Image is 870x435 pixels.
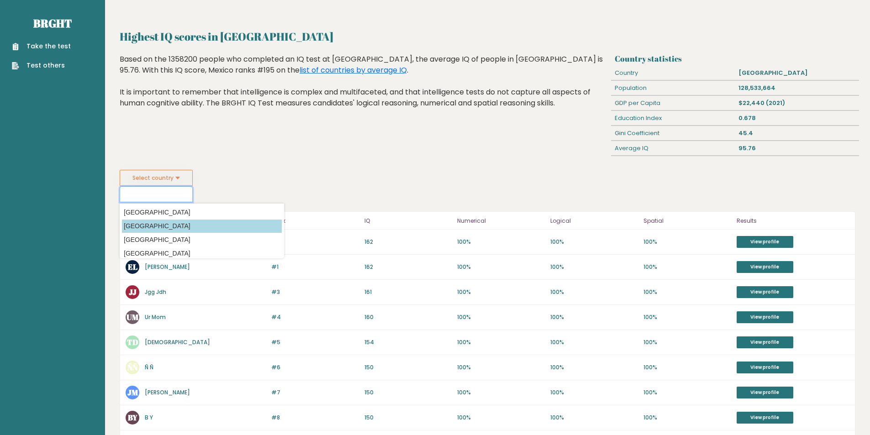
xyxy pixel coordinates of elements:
[550,388,638,397] p: 100%
[735,126,859,141] div: 45.4
[735,141,859,156] div: 95.76
[364,263,452,271] p: 162
[457,388,545,397] p: 100%
[122,247,282,260] option: [GEOGRAPHIC_DATA]
[271,338,359,346] p: #5
[737,362,793,373] a: View profile
[300,65,407,75] a: list of countries by average IQ
[643,288,731,296] p: 100%
[145,288,166,296] a: Jgg Jdh
[457,288,545,296] p: 100%
[127,312,139,322] text: UM
[364,288,452,296] p: 161
[611,96,735,110] div: GDP per Capita
[643,388,731,397] p: 100%
[364,338,452,346] p: 154
[643,263,731,271] p: 100%
[550,363,638,372] p: 100%
[737,286,793,298] a: View profile
[364,313,452,321] p: 160
[457,338,545,346] p: 100%
[128,412,138,423] text: BY
[145,313,166,321] a: Ur Mom
[127,387,138,398] text: JM
[122,233,282,246] option: [GEOGRAPHIC_DATA]
[457,414,545,422] p: 100%
[120,186,193,202] input: Select your country
[643,313,731,321] p: 100%
[120,28,855,45] h2: Highest IQ scores in [GEOGRAPHIC_DATA]
[737,311,793,323] a: View profile
[615,54,855,63] h3: Country statistics
[127,337,138,347] text: TD
[271,288,359,296] p: #3
[611,126,735,141] div: Gini Coefficient
[364,414,452,422] p: 150
[643,215,731,226] p: Spatial
[550,338,638,346] p: 100%
[550,313,638,321] p: 100%
[457,238,545,246] p: 100%
[122,220,282,233] option: [GEOGRAPHIC_DATA]
[550,414,638,422] p: 100%
[611,81,735,95] div: Population
[145,263,190,271] a: [PERSON_NAME]
[271,238,359,246] p: #1
[735,111,859,126] div: 0.678
[364,215,452,226] p: IQ
[611,141,735,156] div: Average IQ
[643,363,731,372] p: 100%
[457,363,545,372] p: 100%
[735,81,859,95] div: 128,533,664
[457,313,545,321] p: 100%
[145,388,190,396] a: [PERSON_NAME]
[271,363,359,372] p: #6
[611,111,735,126] div: Education Index
[550,215,638,226] p: Logical
[550,288,638,296] p: 100%
[122,206,282,219] option: [GEOGRAPHIC_DATA]
[120,170,193,186] button: Select country
[643,238,731,246] p: 100%
[128,262,137,272] text: EL
[737,412,793,424] a: View profile
[271,388,359,397] p: #7
[271,215,359,226] p: Rank
[737,261,793,273] a: View profile
[611,66,735,80] div: Country
[737,236,793,248] a: View profile
[364,363,452,372] p: 150
[145,338,210,346] a: [DEMOGRAPHIC_DATA]
[127,362,138,372] text: ÑÑ
[737,336,793,348] a: View profile
[735,96,859,110] div: $22,440 (2021)
[457,263,545,271] p: 100%
[737,215,849,226] p: Results
[550,263,638,271] p: 100%
[364,388,452,397] p: 150
[120,54,608,122] div: Based on the 1358200 people who completed an IQ test at [GEOGRAPHIC_DATA], the average IQ of peop...
[735,66,859,80] div: [GEOGRAPHIC_DATA]
[271,414,359,422] p: #8
[12,42,71,51] a: Take the test
[271,263,359,271] p: #1
[12,61,71,70] a: Test others
[129,287,137,297] text: JJ
[457,215,545,226] p: Numerical
[145,363,153,371] a: Ñ Ñ
[145,414,153,421] a: B Y
[364,238,452,246] p: 162
[271,313,359,321] p: #4
[643,414,731,422] p: 100%
[33,16,72,31] a: Brght
[643,338,731,346] p: 100%
[550,238,638,246] p: 100%
[737,387,793,398] a: View profile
